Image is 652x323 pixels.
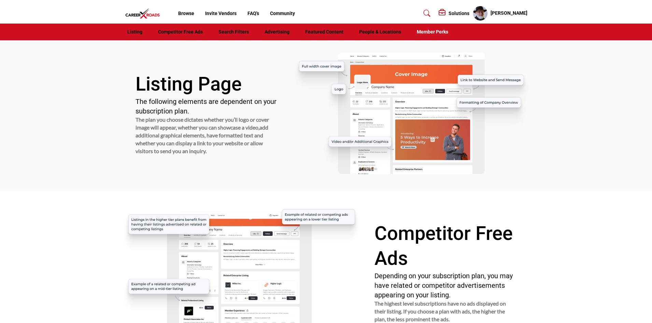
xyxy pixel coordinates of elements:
[374,300,506,322] b: The highest level subscriptions have no ads displayed on their listing. If you choose a plan with...
[473,6,488,21] button: Show hide supplier dropdown
[449,10,469,16] h5: Solutions
[374,271,516,300] p: Depending on your subscription plan, you may have related or competitor advertisements appearing ...
[216,24,251,40] a: Search Filters
[374,221,516,271] h5: Competitor Free Ads
[262,24,292,40] a: Advertising
[125,8,164,19] img: Site Logo
[247,11,259,16] a: FAQ's
[136,97,278,116] p: The following elements are dependent on your subscription plan.
[136,72,278,97] h5: Listing Page
[414,24,451,40] a: Member Perks
[270,11,295,16] a: Community
[417,8,435,19] a: Search
[178,11,194,16] a: Browse
[292,53,531,174] img: MediaKitListingPage.svg
[136,116,269,154] b: The plan you choose dictates whether you’ll logo or cover image will appear, whether you can show...
[357,24,403,40] a: People & Locations
[303,24,346,40] a: Featured Content
[439,9,469,17] div: Solutions
[205,11,237,16] a: Invite Vendors
[491,10,527,17] h5: [PERSON_NAME]
[125,24,145,40] a: Listing
[156,24,205,40] a: Competitor Free Ads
